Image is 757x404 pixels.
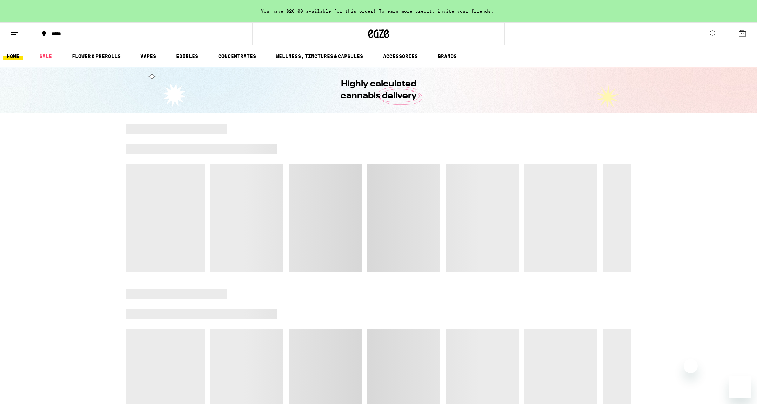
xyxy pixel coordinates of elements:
a: FLOWER & PREROLLS [68,52,124,60]
h1: Highly calculated cannabis delivery [321,78,436,102]
a: VAPES [137,52,160,60]
a: HOME [3,52,23,60]
a: BRANDS [434,52,460,60]
iframe: Close message [684,359,698,373]
a: WELLNESS, TINCTURES & CAPSULES [272,52,367,60]
a: EDIBLES [173,52,202,60]
a: SALE [36,52,55,60]
span: invite your friends. [435,9,496,13]
span: You have $20.00 available for this order! To earn more credit, [261,9,435,13]
a: ACCESSORIES [380,52,421,60]
iframe: Button to launch messaging window [729,376,751,398]
a: CONCENTRATES [215,52,260,60]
